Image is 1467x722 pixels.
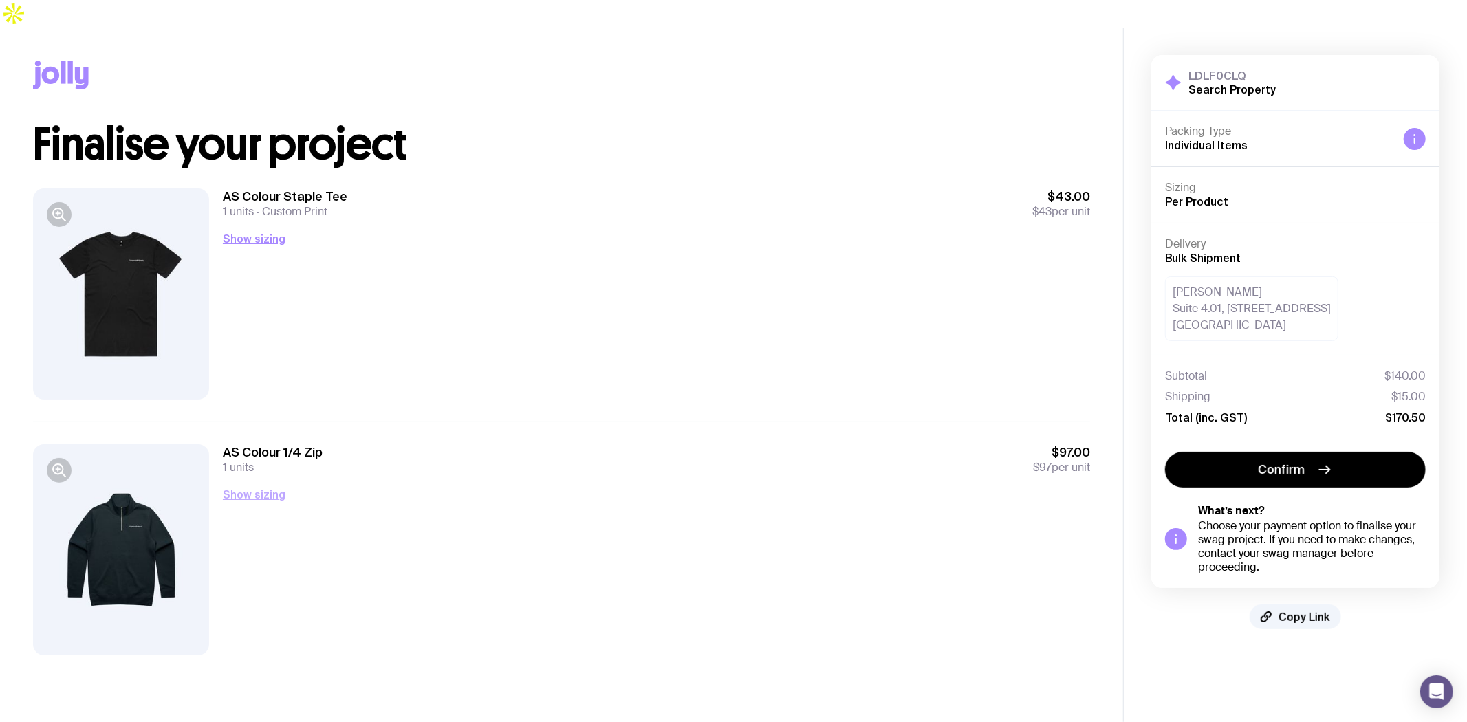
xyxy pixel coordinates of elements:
div: Open Intercom Messenger [1420,675,1453,708]
span: Confirm [1259,461,1305,478]
span: Custom Print [254,204,327,219]
button: Show sizing [223,230,285,247]
span: $43 [1032,204,1052,219]
div: [PERSON_NAME] Suite 4.01, [STREET_ADDRESS] [GEOGRAPHIC_DATA] [1165,276,1338,341]
span: Copy Link [1279,610,1330,624]
span: $97 [1033,460,1052,474]
span: $97.00 [1033,444,1090,461]
span: Subtotal [1165,369,1207,383]
span: per unit [1033,461,1090,474]
h4: Delivery [1165,237,1426,251]
h4: Packing Type [1165,124,1393,138]
span: $140.00 [1384,369,1426,383]
span: Per Product [1165,195,1228,208]
h3: AS Colour 1/4 Zip [223,444,323,461]
button: Show sizing [223,486,285,503]
h1: Finalise your project [33,122,1090,166]
h3: LDLF0CLQ [1188,69,1276,83]
span: per unit [1032,205,1090,219]
h4: Sizing [1165,181,1426,195]
h5: What’s next? [1198,504,1426,518]
span: Individual Items [1165,139,1248,151]
span: 1 units [223,460,254,474]
h2: Search Property [1188,83,1276,96]
span: Shipping [1165,390,1210,404]
span: $43.00 [1032,188,1090,205]
span: 1 units [223,204,254,219]
span: Total (inc. GST) [1165,411,1247,424]
h3: AS Colour Staple Tee [223,188,347,205]
span: $170.50 [1385,411,1426,424]
div: Choose your payment option to finalise your swag project. If you need to make changes, contact yo... [1198,519,1426,574]
span: $15.00 [1391,390,1426,404]
span: Bulk Shipment [1165,252,1241,264]
button: Confirm [1165,452,1426,488]
button: Copy Link [1250,604,1341,629]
